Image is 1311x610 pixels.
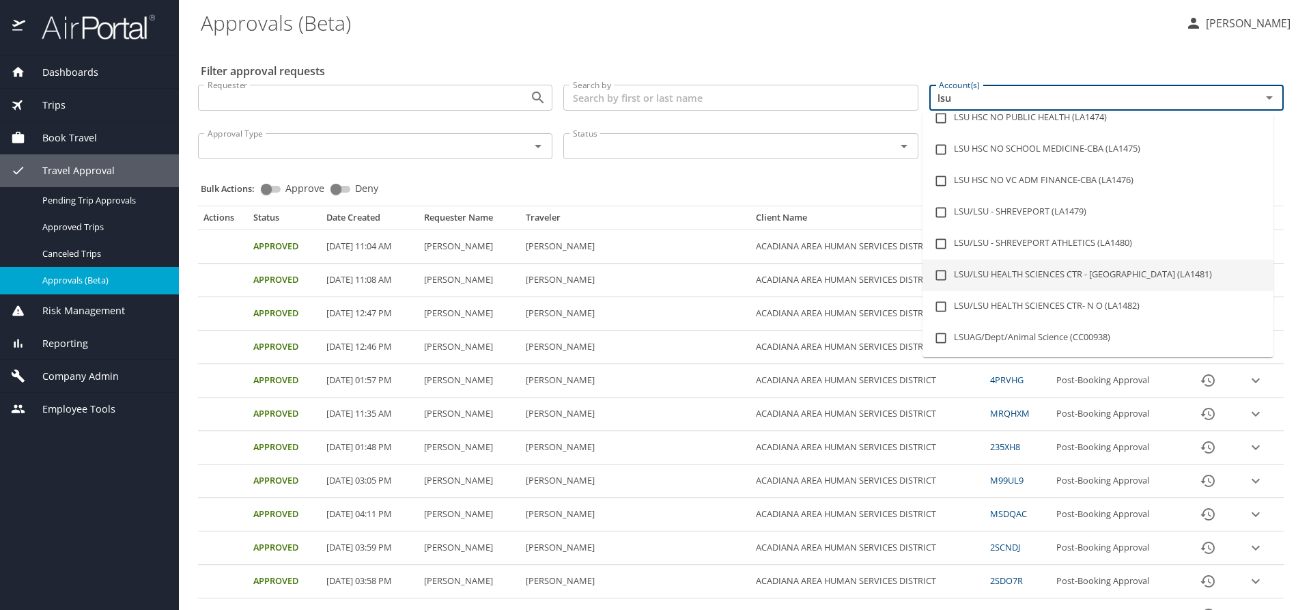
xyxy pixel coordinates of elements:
td: [PERSON_NAME] [419,264,520,297]
span: Deny [355,184,378,193]
td: ACADIANA AREA HUMAN SERVICES DISTRICT [750,364,985,398]
span: Book Travel [25,130,97,145]
img: icon-airportal.png [12,14,27,40]
td: Approved [248,264,321,297]
span: Approve [285,184,324,193]
a: MSDQAC [990,508,1027,520]
span: Approved Trips [42,221,163,234]
td: [PERSON_NAME] [520,431,750,465]
td: Approved [248,230,321,264]
span: Reporting [25,336,88,351]
img: airportal-logo.png [27,14,155,40]
li: LSU/LSU HEALTH SCIENCES CTR- N O (LA1482) [922,291,1273,322]
h1: Approvals (Beta) [201,1,1174,44]
span: Risk Management [25,303,125,318]
a: 4PRVHG [990,374,1024,386]
button: Close [1260,88,1279,107]
td: ACADIANA AREA HUMAN SERVICES DISTRICT [750,431,985,465]
td: ACADIANA AREA HUMAN SERVICES DISTRICT [750,465,985,498]
td: Approved [248,498,321,531]
button: expand row [1245,504,1266,525]
td: ACADIANA AREA HUMAN SERVICES DISTRICT [750,331,985,364]
td: [PERSON_NAME] [520,498,750,531]
td: [PERSON_NAME] [520,264,750,297]
td: [DATE] 11:04 AM [321,230,419,264]
td: [DATE] 12:46 PM [321,331,419,364]
td: Post-Booking Approval [1051,565,1181,598]
th: Client Name [750,212,985,230]
td: [PERSON_NAME] [520,297,750,331]
td: [DATE] 01:48 PM [321,431,419,465]
td: [PERSON_NAME] [419,364,520,398]
a: 2SCNDJ [990,541,1020,553]
th: Actions [198,212,248,230]
li: LSU/LSU HEALTH SCIENCES CTR - [GEOGRAPHIC_DATA] (LA1481) [922,260,1273,291]
a: M99UL9 [990,474,1024,486]
td: Approved [248,297,321,331]
td: Post-Booking Approval [1051,364,1181,398]
td: [PERSON_NAME] [520,565,750,598]
li: LSU HSC NO VC ADM FINANCE-CBA (LA1476) [922,165,1273,197]
td: [PERSON_NAME] [419,565,520,598]
td: [PERSON_NAME] [419,398,520,431]
td: [PERSON_NAME] [419,531,520,565]
p: Bulk Actions: [201,182,266,195]
td: ACADIANA AREA HUMAN SERVICES DISTRICT [750,531,985,565]
td: [PERSON_NAME] [520,531,750,565]
td: ACADIANA AREA HUMAN SERVICES DISTRICT [750,264,985,297]
td: [DATE] 01:57 PM [321,364,419,398]
button: History [1192,531,1224,564]
th: Requester Name [419,212,520,230]
input: Search by first or last name [563,85,918,111]
td: Approved [248,398,321,431]
td: [PERSON_NAME] [419,331,520,364]
span: Dashboards [25,65,98,80]
td: [PERSON_NAME] [520,331,750,364]
td: Approved [248,531,321,565]
td: ACADIANA AREA HUMAN SERVICES DISTRICT [750,565,985,598]
td: Post-Booking Approval [1051,431,1181,465]
span: Pending Trip Approvals [42,194,163,207]
td: [PERSON_NAME] [520,230,750,264]
li: LSU HSC NO SCHOOL MEDICINE-CBA (LA1475) [922,134,1273,165]
button: History [1192,364,1224,397]
span: Company Admin [25,369,119,384]
td: Approved [248,465,321,498]
button: [PERSON_NAME] [1180,11,1296,36]
td: [PERSON_NAME] [419,431,520,465]
td: [DATE] 03:58 PM [321,565,419,598]
th: Date Created [321,212,419,230]
button: Open [528,88,548,107]
td: [PERSON_NAME] [419,465,520,498]
td: Post-Booking Approval [1051,398,1181,431]
li: LSU HSC NO PUBLIC HEALTH (LA1474) [922,102,1273,134]
td: ACADIANA AREA HUMAN SERVICES DISTRICT [750,297,985,331]
h2: Filter approval requests [201,60,325,82]
button: expand row [1245,571,1266,592]
button: History [1192,498,1224,531]
td: [PERSON_NAME] [419,230,520,264]
li: LSUAG/Dept/Animal Science (CC00938) [922,322,1273,354]
td: Post-Booking Approval [1051,531,1181,565]
span: Canceled Trips [42,247,163,260]
button: History [1192,565,1224,598]
button: expand row [1245,538,1266,558]
td: Approved [248,565,321,598]
td: Approved [248,364,321,398]
td: [PERSON_NAME] [520,398,750,431]
th: Traveler [520,212,750,230]
td: ACADIANA AREA HUMAN SERVICES DISTRICT [750,230,985,264]
span: Travel Approval [25,163,115,178]
td: [DATE] 03:05 PM [321,465,419,498]
li: LSU/LSU - SHREVEPORT (LA1479) [922,197,1273,228]
td: Post-Booking Approval [1051,498,1181,531]
span: Employee Tools [25,402,115,417]
td: Post-Booking Approval [1051,465,1181,498]
a: 235XH8 [990,441,1020,453]
td: Approved [248,431,321,465]
button: History [1192,431,1224,464]
span: Trips [25,98,66,113]
td: [DATE] 11:08 AM [321,264,419,297]
a: 2SDO7R [990,574,1023,587]
span: Approvals (Beta) [42,274,163,287]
